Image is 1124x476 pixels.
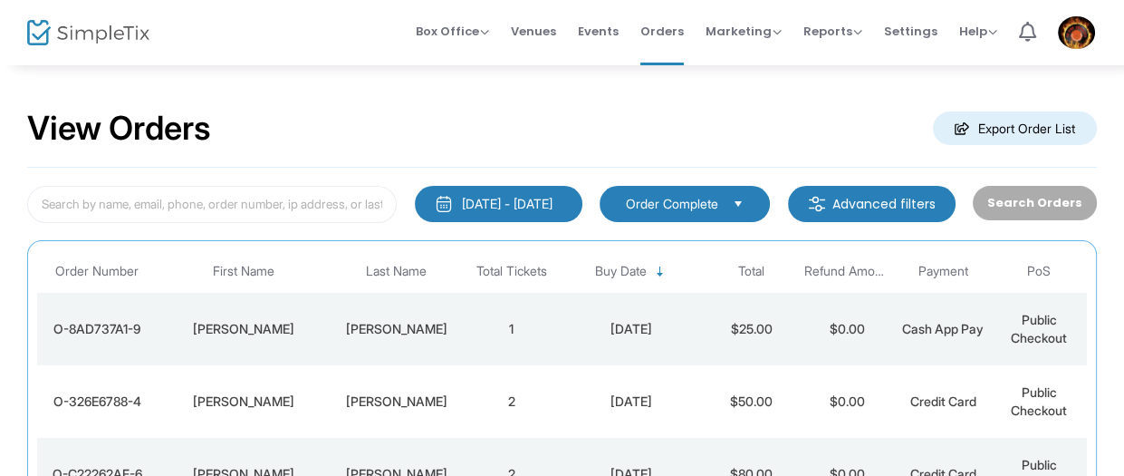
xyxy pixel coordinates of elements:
span: Order Number [55,264,139,279]
span: Reports [803,23,862,40]
img: monthly [435,195,453,213]
th: Total Tickets [464,250,560,293]
span: Payment [918,264,968,279]
span: Buy Date [595,264,647,279]
div: Marable [334,320,459,338]
button: Select [725,194,751,214]
button: [DATE] - [DATE] [415,186,582,222]
span: Settings [884,8,937,54]
span: Venues [511,8,556,54]
th: Refund Amount [799,250,895,293]
span: PoS [1027,264,1051,279]
div: Norman [161,320,325,338]
span: Help [959,23,997,40]
span: Credit Card [910,393,976,409]
td: $0.00 [799,293,895,365]
span: Order Complete [626,195,718,213]
m-button: Advanced filters [788,186,956,222]
span: Box Office [416,23,489,40]
td: 2 [464,365,560,438]
div: Cynthia [161,393,325,411]
td: 1 [464,293,560,365]
div: [DATE] - [DATE] [462,195,552,213]
span: Cash App Pay [902,321,984,336]
img: filter [808,195,826,213]
m-button: Export Order List [933,112,1097,145]
td: $50.00 [704,365,800,438]
h2: View Orders [27,109,211,149]
td: $25.00 [704,293,800,365]
span: Marketing [706,23,782,40]
span: Sortable [653,265,668,279]
div: Wagner [334,393,459,411]
div: 8/14/2025 [564,393,699,411]
span: Orders [640,8,684,54]
th: Total [704,250,800,293]
input: Search by name, email, phone, order number, ip address, or last 4 digits of card [27,186,397,223]
div: O-326E6788-4 [42,393,152,411]
span: Public Checkout [1011,384,1067,418]
div: O-8AD737A1-9 [42,320,152,338]
span: Public Checkout [1011,312,1067,345]
span: First Name [213,264,274,279]
div: 8/14/2025 [564,320,699,338]
span: Last Name [366,264,427,279]
td: $0.00 [799,365,895,438]
span: Events [578,8,619,54]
